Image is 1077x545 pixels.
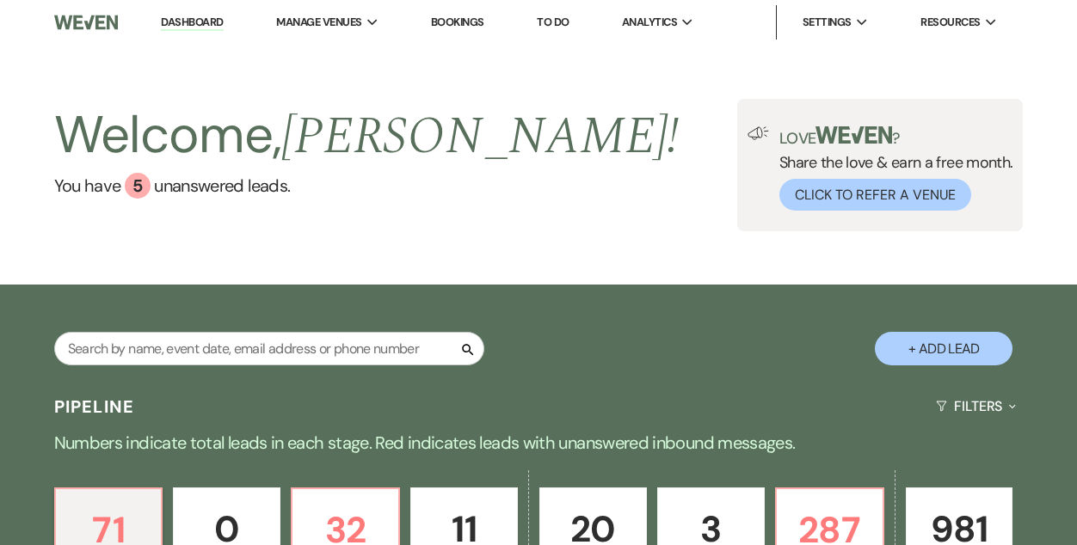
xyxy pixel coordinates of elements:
button: Filters [929,383,1023,429]
img: weven-logo-green.svg [815,126,892,144]
button: + Add Lead [875,332,1012,365]
span: Manage Venues [276,14,361,31]
span: Settings [803,14,852,31]
img: Weven Logo [54,4,118,40]
button: Click to Refer a Venue [779,179,971,211]
a: You have 5 unanswered leads. [54,173,680,199]
a: Dashboard [161,15,223,31]
p: Love ? [779,126,1013,146]
div: 5 [125,173,151,199]
span: [PERSON_NAME] ! [281,97,679,176]
img: loud-speaker-illustration.svg [748,126,769,140]
div: Share the love & earn a free month. [769,126,1013,211]
h2: Welcome, [54,99,680,173]
h3: Pipeline [54,395,135,419]
input: Search by name, event date, email address or phone number [54,332,484,365]
a: Bookings [431,15,484,29]
span: Resources [920,14,980,31]
a: To Do [537,15,569,29]
span: Analytics [622,14,677,31]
